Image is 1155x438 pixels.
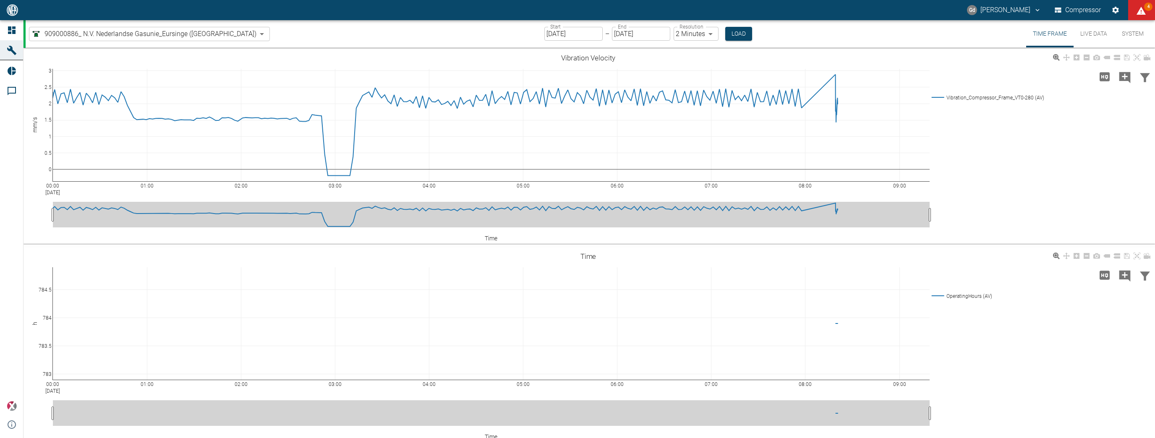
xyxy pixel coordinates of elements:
[1095,271,1115,279] span: Load high Res
[967,5,977,15] div: Gd
[618,23,626,30] label: End
[1095,72,1115,80] span: Load high Res
[1114,20,1152,47] button: System
[1135,66,1155,88] button: Filter Chart Data
[31,29,256,39] a: 909000886_ N.V. Nederlandse Gasunie_Eursinge ([GEOGRAPHIC_DATA])
[1053,3,1103,18] button: Compressor
[550,23,561,30] label: Start
[1135,264,1155,286] button: Filter Chart Data
[7,401,17,411] img: Xplore Logo
[1115,66,1135,88] button: Add comment
[1115,264,1135,286] button: Add comment
[674,27,719,41] div: 2 Minutes
[1074,20,1114,47] button: Live Data
[44,29,256,39] span: 909000886_ N.V. Nederlandse Gasunie_Eursinge ([GEOGRAPHIC_DATA])
[725,27,752,41] button: Load
[612,27,670,41] input: MM/DD/YYYY
[6,4,19,16] img: logo
[1026,20,1074,47] button: Time Frame
[966,3,1043,18] button: g.j.de.vries@gasunie.nl
[1108,3,1123,18] button: Settings
[1144,3,1152,11] span: 4
[544,27,603,41] input: MM/DD/YYYY
[605,29,609,39] p: –
[679,23,703,30] label: Resolution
